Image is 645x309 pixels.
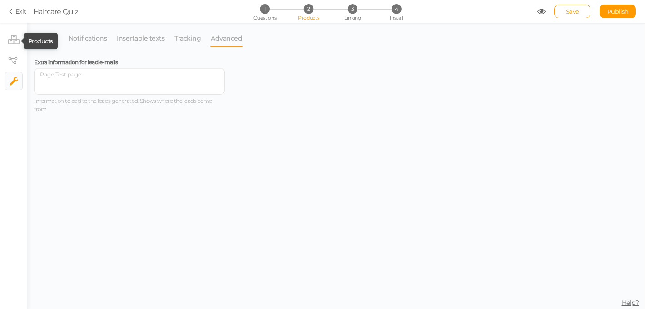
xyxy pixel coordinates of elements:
[28,37,53,45] tip-tip: Products
[344,15,361,21] span: Linking
[607,8,629,15] span: Publish
[554,5,590,18] div: Save
[375,4,417,14] li: 4 Install
[622,299,639,307] span: Help?
[566,8,579,15] span: Save
[34,30,59,47] a: General
[243,4,286,14] li: 1 Questions
[348,4,357,14] span: 3
[34,97,212,112] span: Information to add to the leads generated. Shows where the leads come from.
[298,15,319,21] span: Products
[34,59,118,66] span: Extra information for lead e-mails
[116,30,165,47] a: Insertable texts
[260,4,269,14] span: 1
[332,4,374,14] li: 3 Linking
[9,7,26,16] a: Exit
[304,4,313,14] span: 2
[392,4,401,14] span: 4
[288,4,330,14] li: 2 Products
[68,30,108,47] a: Notifications
[5,32,22,50] a: Products
[5,32,23,50] li: Products
[174,30,201,47] a: Tracking
[210,30,243,47] a: Advanced
[390,15,403,21] span: Install
[33,6,79,17] div: Haircare Quiz
[253,15,277,21] span: Questions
